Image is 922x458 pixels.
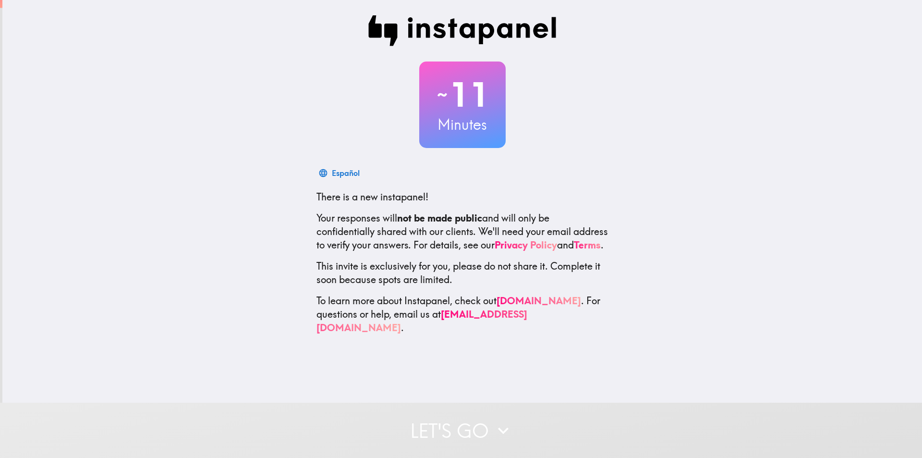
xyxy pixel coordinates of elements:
span: ~ [436,80,449,109]
a: [DOMAIN_NAME] [497,295,581,307]
h2: 11 [419,75,506,114]
a: Terms [574,239,601,251]
div: Español [332,166,360,180]
p: To learn more about Instapanel, check out . For questions or help, email us at . [316,294,608,334]
span: There is a new instapanel! [316,191,428,203]
p: This invite is exclusively for you, please do not share it. Complete it soon because spots are li... [316,260,608,286]
b: not be made public [397,212,482,224]
button: Español [316,163,364,183]
a: [EMAIL_ADDRESS][DOMAIN_NAME] [316,308,527,334]
p: Your responses will and will only be confidentially shared with our clients. We'll need your emai... [316,211,608,252]
a: Privacy Policy [495,239,557,251]
h3: Minutes [419,114,506,135]
img: Instapanel [368,15,557,46]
